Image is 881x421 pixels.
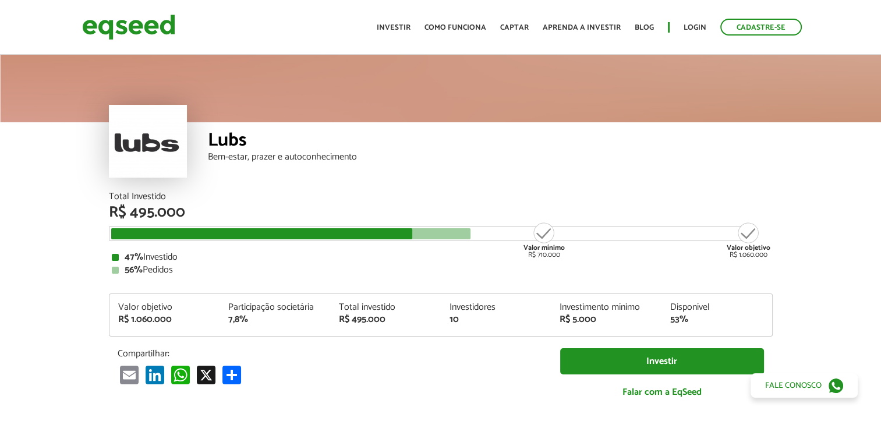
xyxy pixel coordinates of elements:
[169,365,192,384] a: WhatsApp
[670,315,763,324] div: 53%
[560,315,653,324] div: R$ 5.000
[424,24,486,31] a: Como funciona
[228,315,321,324] div: 7,8%
[377,24,411,31] a: Investir
[118,365,141,384] a: Email
[727,221,770,259] div: R$ 1.060.000
[500,24,529,31] a: Captar
[720,19,802,36] a: Cadastre-se
[118,315,211,324] div: R$ 1.060.000
[109,192,773,201] div: Total Investido
[112,266,770,275] div: Pedidos
[125,262,143,278] strong: 56%
[684,24,706,31] a: Login
[522,221,566,259] div: R$ 710.000
[208,131,773,153] div: Lubs
[635,24,654,31] a: Blog
[449,303,542,312] div: Investidores
[560,303,653,312] div: Investimento mínimo
[523,242,565,253] strong: Valor mínimo
[339,303,432,312] div: Total investido
[112,253,770,262] div: Investido
[143,365,167,384] a: LinkedIn
[118,348,543,359] p: Compartilhar:
[751,373,858,398] a: Fale conosco
[194,365,218,384] a: X
[727,242,770,253] strong: Valor objetivo
[125,249,143,265] strong: 47%
[339,315,432,324] div: R$ 495.000
[670,303,763,312] div: Disponível
[118,303,211,312] div: Valor objetivo
[82,12,175,43] img: EqSeed
[228,303,321,312] div: Participação societária
[560,348,764,374] a: Investir
[208,153,773,162] div: Bem-estar, prazer e autoconhecimento
[543,24,621,31] a: Aprenda a investir
[449,315,542,324] div: 10
[220,365,243,384] a: Compartilhar
[560,380,764,404] a: Falar com a EqSeed
[109,205,773,220] div: R$ 495.000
